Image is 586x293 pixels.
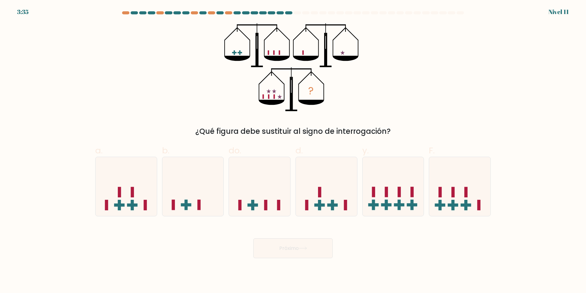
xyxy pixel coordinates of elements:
font: b. [162,145,169,156]
font: Nivel 11 [548,8,569,16]
font: d. [295,145,303,156]
button: Próximo [253,238,333,258]
tspan: ? [308,84,314,98]
font: Próximo [279,245,299,252]
font: 3:35 [17,8,29,16]
font: ¿Qué figura debe sustituir al signo de interrogación? [195,126,391,136]
font: y. [362,145,369,156]
font: F. [429,145,435,156]
font: a. [95,145,103,156]
font: do. [229,145,241,156]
